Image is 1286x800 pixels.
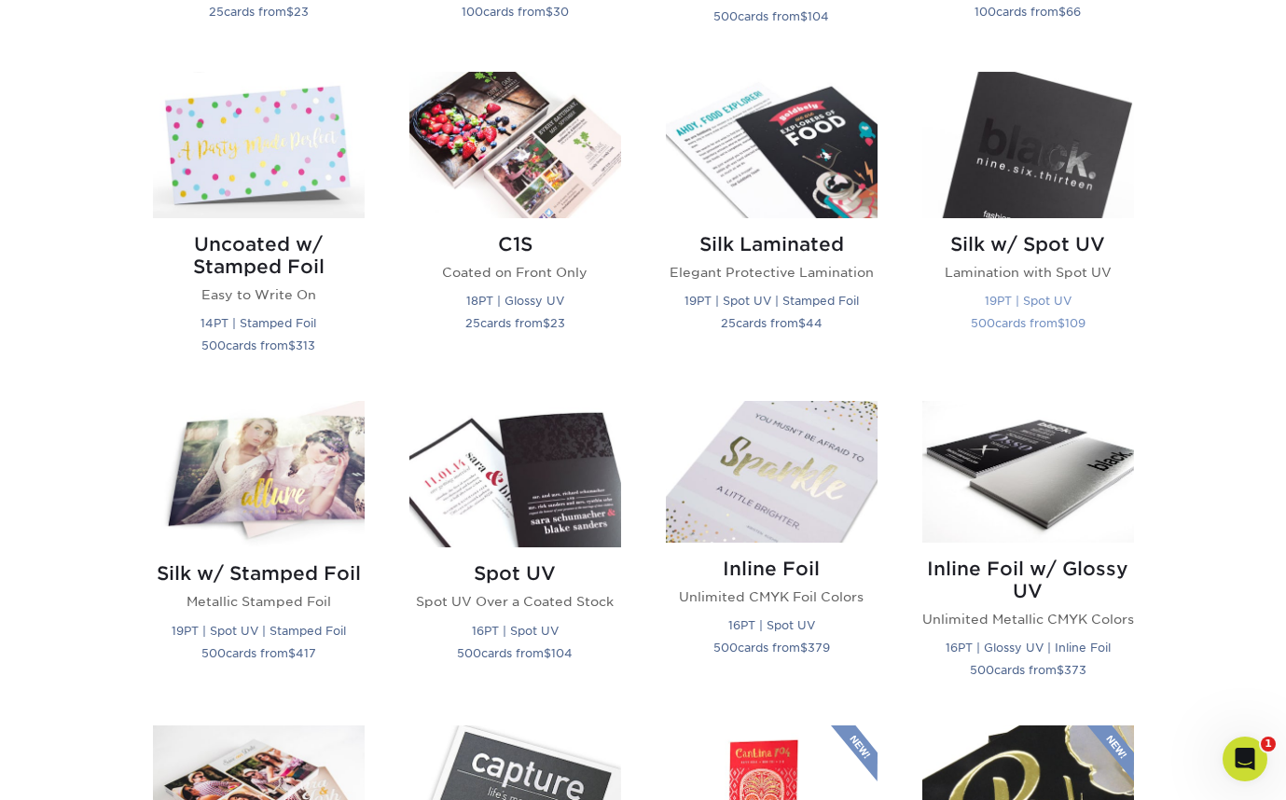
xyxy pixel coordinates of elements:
[806,316,823,330] span: 44
[153,72,365,379] a: Uncoated w/ Stamped Foil Postcards Uncoated w/ Stamped Foil Easy to Write On 14PT | Stamped Foil ...
[409,233,621,255] h2: C1S
[1058,316,1065,330] span: $
[201,646,226,660] span: 500
[1058,5,1066,19] span: $
[153,401,365,703] a: Silk w/ Stamped Foil Postcards Silk w/ Stamped Foil Metallic Stamped Foil 19PT | Spot UV | Stampe...
[666,263,878,282] p: Elegant Protective Lamination
[201,338,226,352] span: 500
[971,316,995,330] span: 500
[409,72,621,379] a: C1S Postcards C1S Coated on Front Only 18PT | Glossy UV 25cards from$23
[684,294,859,308] small: 19PT | Spot UV | Stamped Foil
[465,316,565,330] small: cards from
[553,5,569,19] span: 30
[922,558,1134,602] h2: Inline Foil w/ Glossy UV
[666,72,878,218] img: Silk Laminated Postcards
[975,5,996,19] span: 100
[286,5,294,19] span: $
[985,294,1072,308] small: 19PT | Spot UV
[666,401,878,703] a: Inline Foil Postcards Inline Foil Unlimited CMYK Foil Colors 16PT | Spot UV 500cards from$379
[201,316,316,330] small: 14PT | Stamped Foil
[209,5,309,19] small: cards from
[1087,725,1134,781] img: New Product
[409,562,621,585] h2: Spot UV
[294,5,309,19] span: 23
[1261,737,1276,752] span: 1
[546,5,553,19] span: $
[666,401,878,542] img: Inline Foil Postcards
[1064,663,1086,677] span: 373
[666,558,878,580] h2: Inline Foil
[922,401,1134,703] a: Inline Foil w/ Glossy UV Postcards Inline Foil w/ Glossy UV Unlimited Metallic CMYK Colors 16PT |...
[922,401,1134,542] img: Inline Foil w/ Glossy UV Postcards
[288,338,296,352] span: $
[713,641,738,655] span: 500
[462,5,569,19] small: cards from
[296,646,316,660] span: 417
[466,294,564,308] small: 18PT | Glossy UV
[922,233,1134,255] h2: Silk w/ Spot UV
[296,338,315,352] span: 313
[1223,737,1267,781] iframe: Intercom live chat
[1066,5,1081,19] span: 66
[728,618,815,632] small: 16PT | Spot UV
[550,316,565,330] span: 23
[713,641,830,655] small: cards from
[544,646,551,660] span: $
[409,72,621,218] img: C1S Postcards
[808,641,830,655] span: 379
[153,401,365,547] img: Silk w/ Stamped Foil Postcards
[666,233,878,255] h2: Silk Laminated
[946,641,1111,655] small: 16PT | Glossy UV | Inline Foil
[831,725,878,781] img: New Product
[153,72,365,218] img: Uncoated w/ Stamped Foil Postcards
[800,9,808,23] span: $
[543,316,550,330] span: $
[457,646,573,660] small: cards from
[800,641,808,655] span: $
[153,592,365,611] p: Metallic Stamped Foil
[713,9,738,23] span: 500
[153,562,365,585] h2: Silk w/ Stamped Foil
[153,285,365,304] p: Easy to Write On
[922,263,1134,282] p: Lamination with Spot UV
[798,316,806,330] span: $
[1065,316,1085,330] span: 109
[922,72,1134,218] img: Silk w/ Spot UV Postcards
[721,316,823,330] small: cards from
[808,9,829,23] span: 104
[457,646,481,660] span: 500
[666,587,878,606] p: Unlimited CMYK Foil Colors
[465,316,480,330] span: 25
[922,610,1134,628] p: Unlimited Metallic CMYK Colors
[721,316,736,330] span: 25
[975,5,1081,19] small: cards from
[409,592,621,611] p: Spot UV Over a Coated Stock
[409,263,621,282] p: Coated on Front Only
[1057,663,1064,677] span: $
[922,72,1134,379] a: Silk w/ Spot UV Postcards Silk w/ Spot UV Lamination with Spot UV 19PT | Spot UV 500cards from$109
[201,338,315,352] small: cards from
[288,646,296,660] span: $
[551,646,573,660] span: 104
[153,233,365,278] h2: Uncoated w/ Stamped Foil
[472,624,559,638] small: 16PT | Spot UV
[201,646,316,660] small: cards from
[462,5,483,19] span: 100
[409,401,621,703] a: Spot UV Postcards Spot UV Spot UV Over a Coated Stock 16PT | Spot UV 500cards from$104
[666,72,878,379] a: Silk Laminated Postcards Silk Laminated Elegant Protective Lamination 19PT | Spot UV | Stamped Fo...
[409,401,621,547] img: Spot UV Postcards
[172,624,346,638] small: 19PT | Spot UV | Stamped Foil
[971,316,1085,330] small: cards from
[209,5,224,19] span: 25
[970,663,994,677] span: 500
[970,663,1086,677] small: cards from
[713,9,829,23] small: cards from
